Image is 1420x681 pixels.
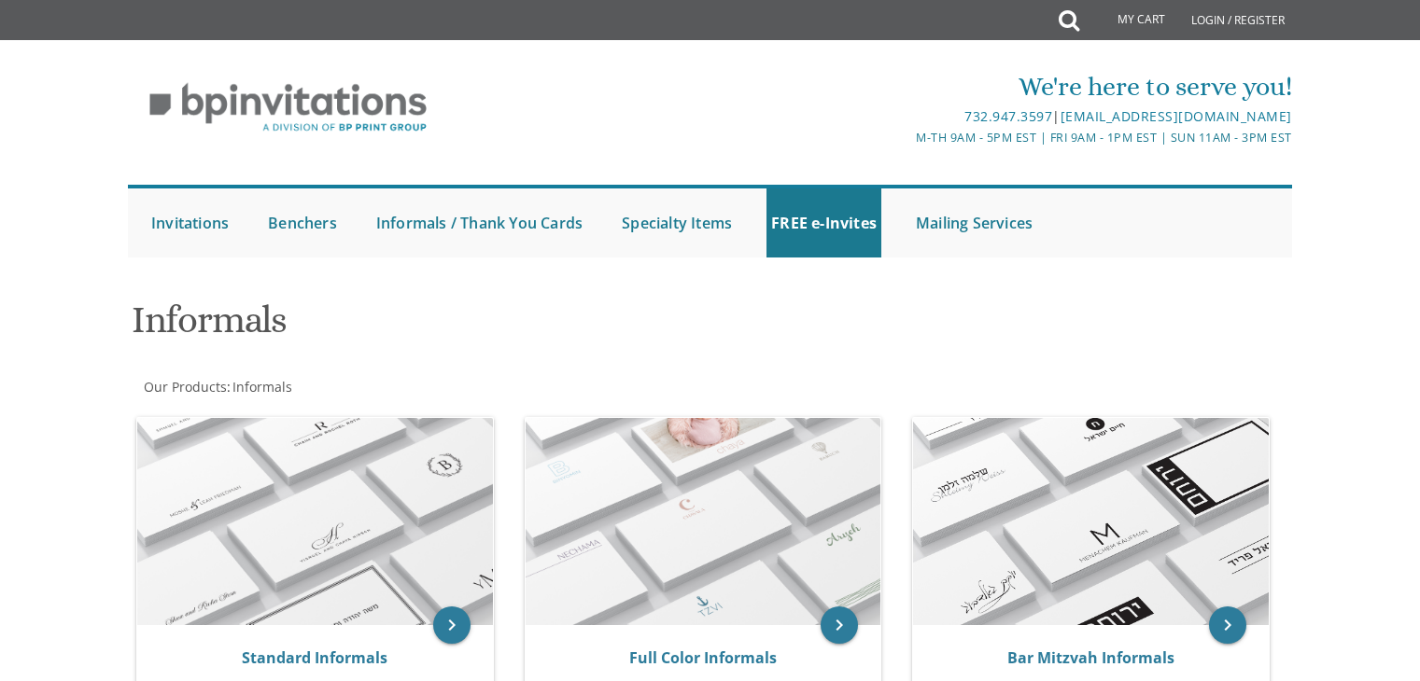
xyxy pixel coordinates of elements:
img: Bar Mitzvah Informals [913,418,1269,625]
div: : [128,378,710,396]
a: Informals [231,378,292,396]
div: | [517,105,1292,128]
a: 732.947.3597 [964,107,1052,125]
a: keyboard_arrow_right [1209,606,1246,644]
img: Full Color Informals [526,418,881,625]
a: keyboard_arrow_right [821,606,858,644]
a: Benchers [263,188,342,257]
a: Standard Informals [242,647,387,668]
img: BP Invitation Loft [128,69,448,146]
a: keyboard_arrow_right [433,606,471,644]
a: Full Color Informals [629,647,777,668]
h1: Informals [132,299,893,354]
a: [EMAIL_ADDRESS][DOMAIN_NAME] [1061,107,1292,125]
a: Bar Mitzvah Informals [1007,647,1174,668]
a: Specialty Items [617,188,737,257]
a: FREE e-Invites [766,188,881,257]
a: My Cart [1077,2,1178,39]
div: M-Th 9am - 5pm EST | Fri 9am - 1pm EST | Sun 11am - 3pm EST [517,128,1292,147]
a: Mailing Services [911,188,1037,257]
a: Our Products [142,378,227,396]
span: Informals [232,378,292,396]
img: Standard Informals [137,418,493,625]
div: We're here to serve you! [517,68,1292,105]
a: Invitations [147,188,233,257]
a: Informals / Thank You Cards [372,188,587,257]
